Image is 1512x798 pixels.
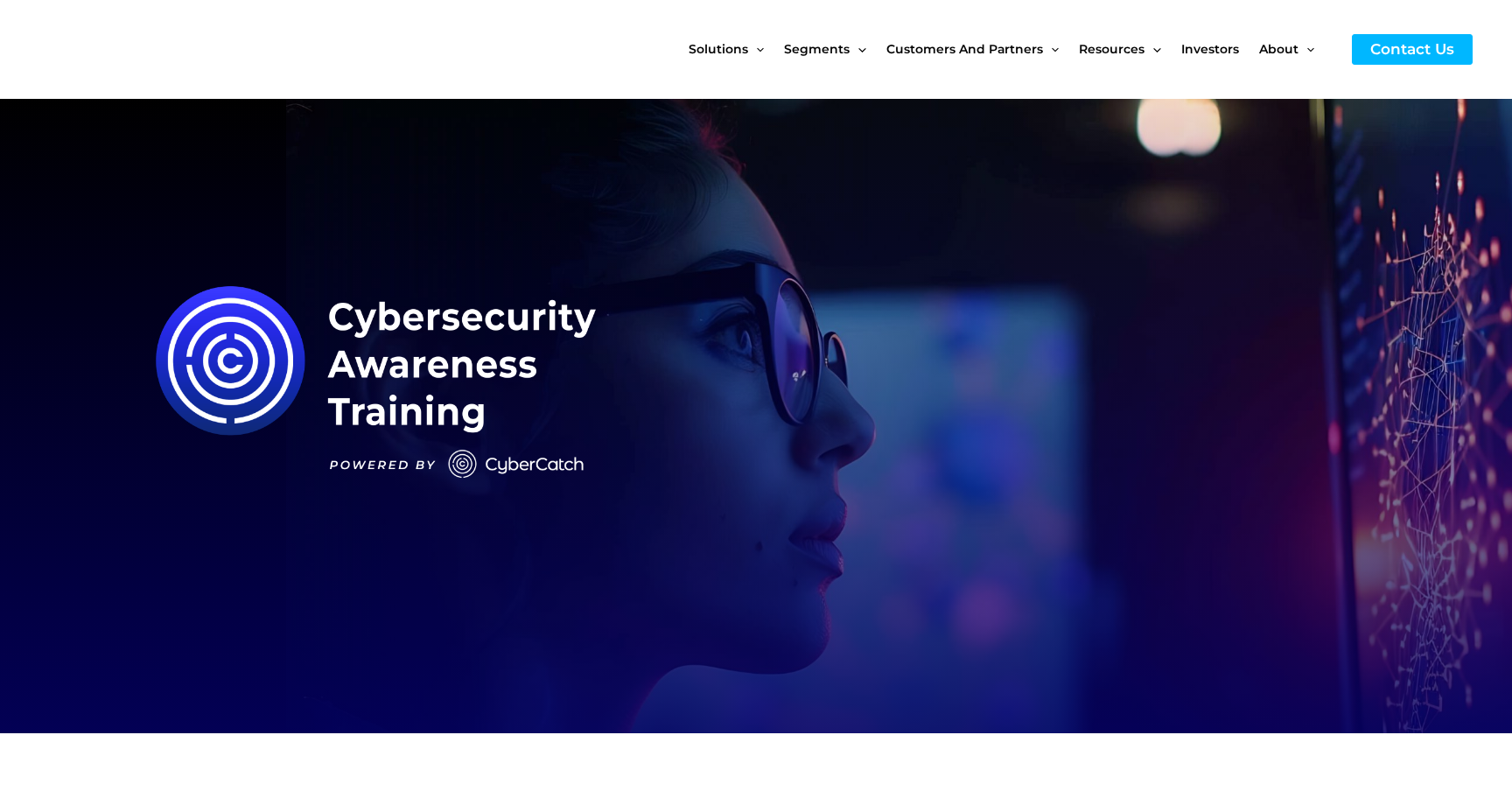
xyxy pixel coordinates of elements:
[1259,12,1298,86] span: About
[1181,12,1259,86] a: Investors
[1144,12,1160,86] span: Menu Toggle
[886,12,1043,86] span: Customers and Partners
[1043,12,1059,86] span: Menu Toggle
[784,12,850,86] span: Segments
[748,12,764,86] span: Menu Toggle
[850,12,865,86] span: Menu Toggle
[1079,12,1144,86] span: Resources
[1181,12,1239,86] span: Investors
[31,13,241,86] img: CyberCatch
[1298,12,1314,86] span: Menu Toggle
[689,12,748,86] span: Solutions
[689,12,1334,86] nav: Site Navigation: New Main Menu
[1352,34,1473,65] a: Contact Us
